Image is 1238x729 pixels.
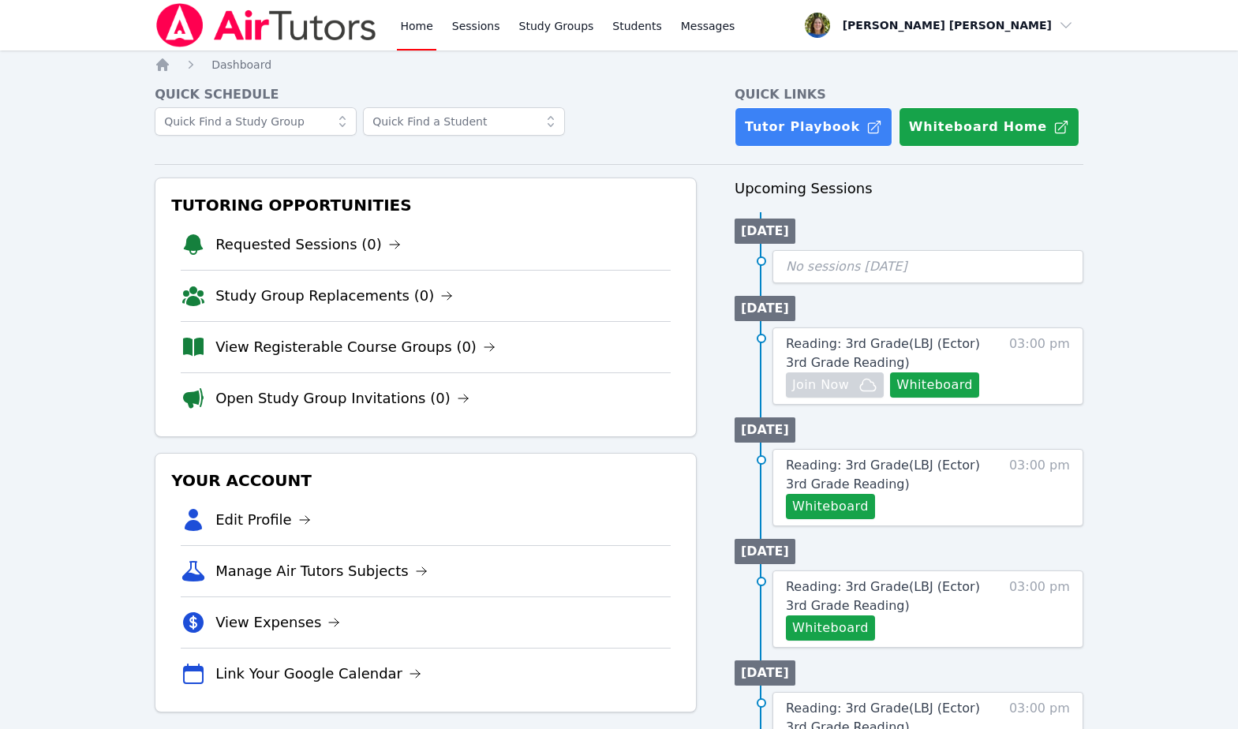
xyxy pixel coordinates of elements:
[215,387,469,409] a: Open Study Group Invitations (0)
[168,466,683,495] h3: Your Account
[735,107,892,147] a: Tutor Playbook
[155,57,1083,73] nav: Breadcrumb
[155,3,378,47] img: Air Tutors
[215,509,311,531] a: Edit Profile
[890,372,979,398] button: Whiteboard
[792,376,849,394] span: Join Now
[215,285,453,307] a: Study Group Replacements (0)
[735,417,795,443] li: [DATE]
[215,234,401,256] a: Requested Sessions (0)
[786,372,884,398] button: Join Now
[215,611,340,634] a: View Expenses
[168,191,683,219] h3: Tutoring Opportunities
[735,296,795,321] li: [DATE]
[155,85,697,104] h4: Quick Schedule
[211,57,271,73] a: Dashboard
[735,219,795,244] li: [DATE]
[786,335,999,372] a: Reading: 3rd Grade(LBJ (Ector) 3rd Grade Reading)
[215,336,496,358] a: View Registerable Course Groups (0)
[155,107,357,136] input: Quick Find a Study Group
[899,107,1079,147] button: Whiteboard Home
[215,663,421,685] a: Link Your Google Calendar
[786,456,999,494] a: Reading: 3rd Grade(LBJ (Ector) 3rd Grade Reading)
[786,336,980,370] span: Reading: 3rd Grade ( LBJ (Ector) 3rd Grade Reading )
[786,494,875,519] button: Whiteboard
[786,259,907,274] span: No sessions [DATE]
[215,560,428,582] a: Manage Air Tutors Subjects
[786,578,999,615] a: Reading: 3rd Grade(LBJ (Ector) 3rd Grade Reading)
[1009,335,1070,398] span: 03:00 pm
[1009,456,1070,519] span: 03:00 pm
[211,58,271,71] span: Dashboard
[786,579,980,613] span: Reading: 3rd Grade ( LBJ (Ector) 3rd Grade Reading )
[735,85,1083,104] h4: Quick Links
[786,458,980,492] span: Reading: 3rd Grade ( LBJ (Ector) 3rd Grade Reading )
[1009,578,1070,641] span: 03:00 pm
[786,615,875,641] button: Whiteboard
[363,107,565,136] input: Quick Find a Student
[681,18,735,34] span: Messages
[735,660,795,686] li: [DATE]
[735,178,1083,200] h3: Upcoming Sessions
[735,539,795,564] li: [DATE]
